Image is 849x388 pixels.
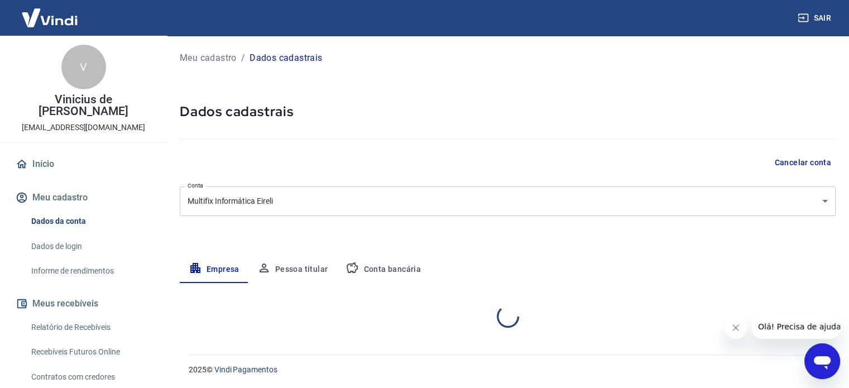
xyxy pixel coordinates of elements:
[725,317,747,339] iframe: Fechar mensagem
[250,51,322,65] p: Dados cadastrais
[751,314,840,339] iframe: Mensagem da empresa
[13,185,154,210] button: Meu cadastro
[13,1,86,35] img: Vindi
[180,51,237,65] a: Meu cadastro
[180,186,836,216] div: Multifix Informática Eireli
[27,210,154,233] a: Dados da conta
[248,256,337,283] button: Pessoa titular
[795,8,836,28] button: Sair
[27,316,154,339] a: Relatório de Recebíveis
[13,152,154,176] a: Início
[22,122,145,133] p: [EMAIL_ADDRESS][DOMAIN_NAME]
[188,181,203,190] label: Conta
[241,51,245,65] p: /
[214,365,277,374] a: Vindi Pagamentos
[27,260,154,282] a: Informe de rendimentos
[27,341,154,363] a: Recebíveis Futuros Online
[337,256,430,283] button: Conta bancária
[770,152,836,173] button: Cancelar conta
[189,364,822,376] p: 2025 ©
[180,103,836,121] h5: Dados cadastrais
[27,235,154,258] a: Dados de login
[61,45,106,89] div: V
[804,343,840,379] iframe: Botão para abrir a janela de mensagens
[9,94,158,117] p: Vinicius de [PERSON_NAME]
[180,256,248,283] button: Empresa
[13,291,154,316] button: Meus recebíveis
[7,8,94,17] span: Olá! Precisa de ajuda?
